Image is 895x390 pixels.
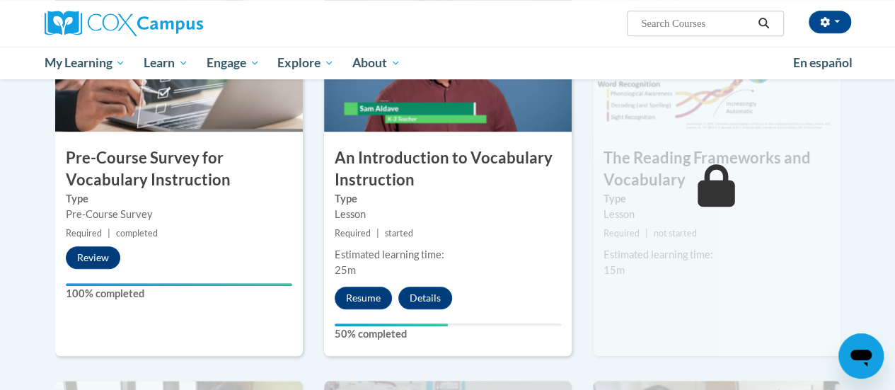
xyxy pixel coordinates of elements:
label: Type [604,191,830,207]
span: Engage [207,55,260,71]
span: 15m [604,264,625,276]
div: Estimated learning time: [604,247,830,263]
div: Pre-Course Survey [66,207,292,222]
a: About [343,47,410,79]
span: 25m [335,264,356,276]
label: 50% completed [335,326,561,342]
button: Details [398,287,452,309]
div: Your progress [335,323,448,326]
input: Search Courses [640,15,753,32]
span: Learn [144,55,188,71]
h3: An Introduction to Vocabulary Instruction [324,147,572,191]
a: Cox Campus [45,11,299,36]
iframe: Button to launch messaging window [838,333,884,379]
label: Type [335,191,561,207]
div: Estimated learning time: [335,247,561,263]
a: Engage [197,47,269,79]
button: Review [66,246,120,269]
span: | [645,228,648,239]
button: Search [753,15,774,32]
a: Learn [134,47,197,79]
span: not started [654,228,697,239]
label: 100% completed [66,286,292,302]
button: Resume [335,287,392,309]
span: About [352,55,400,71]
a: Explore [268,47,343,79]
div: Your progress [66,283,292,286]
span: started [385,228,413,239]
span: Required [604,228,640,239]
h3: Pre-Course Survey for Vocabulary Instruction [55,147,303,191]
span: | [108,228,110,239]
button: Account Settings [809,11,851,33]
span: En español [793,55,853,70]
span: Required [335,228,371,239]
div: Lesson [335,207,561,222]
div: Lesson [604,207,830,222]
a: My Learning [35,47,135,79]
span: completed [116,228,158,239]
label: Type [66,191,292,207]
span: Explore [277,55,334,71]
a: En español [784,48,862,78]
img: Cox Campus [45,11,203,36]
h3: The Reading Frameworks and Vocabulary [593,147,841,191]
div: Main menu [34,47,862,79]
span: My Learning [44,55,125,71]
span: Required [66,228,102,239]
span: | [376,228,379,239]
